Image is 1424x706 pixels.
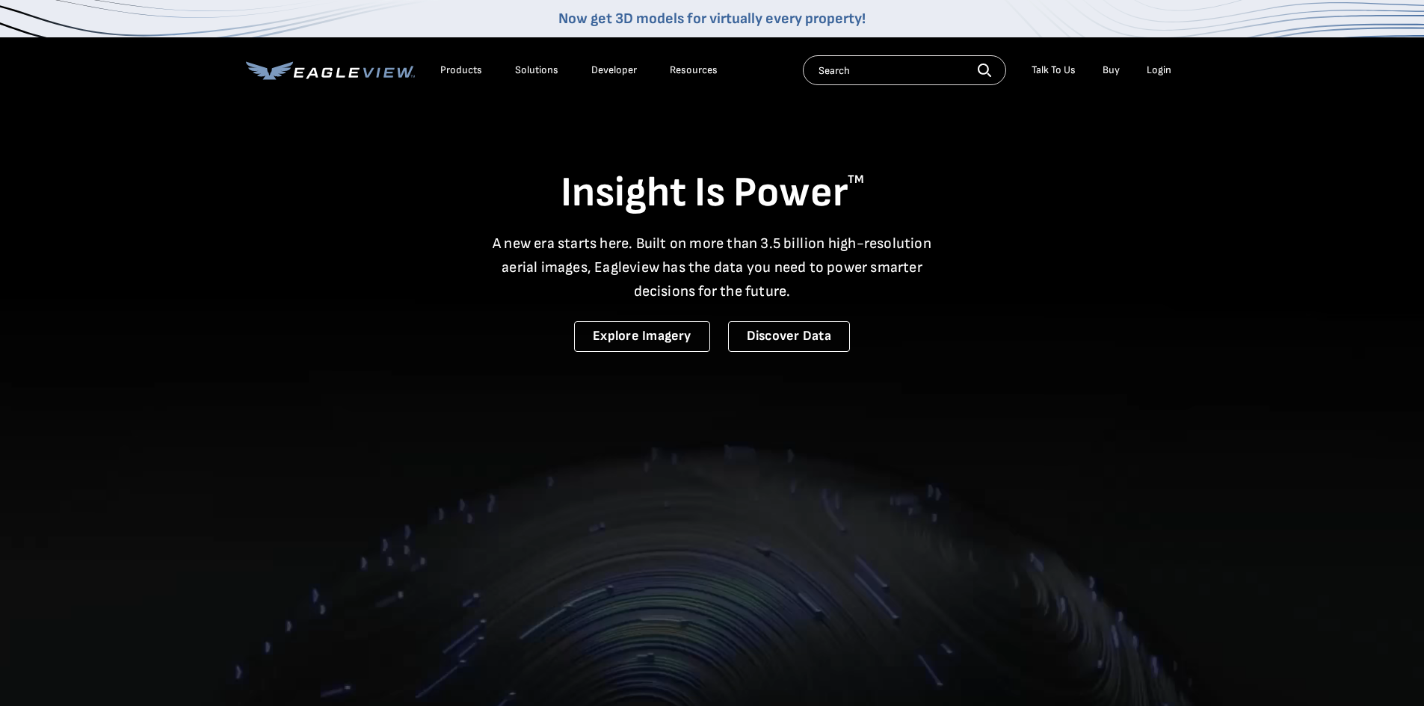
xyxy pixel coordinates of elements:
[574,321,710,352] a: Explore Imagery
[591,64,637,77] a: Developer
[1147,64,1171,77] div: Login
[484,232,941,303] p: A new era starts here. Built on more than 3.5 billion high-resolution aerial images, Eagleview ha...
[1103,64,1120,77] a: Buy
[558,10,866,28] a: Now get 3D models for virtually every property!
[848,173,864,187] sup: TM
[440,64,482,77] div: Products
[728,321,850,352] a: Discover Data
[246,167,1179,220] h1: Insight Is Power
[1032,64,1076,77] div: Talk To Us
[515,64,558,77] div: Solutions
[803,55,1006,85] input: Search
[670,64,718,77] div: Resources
